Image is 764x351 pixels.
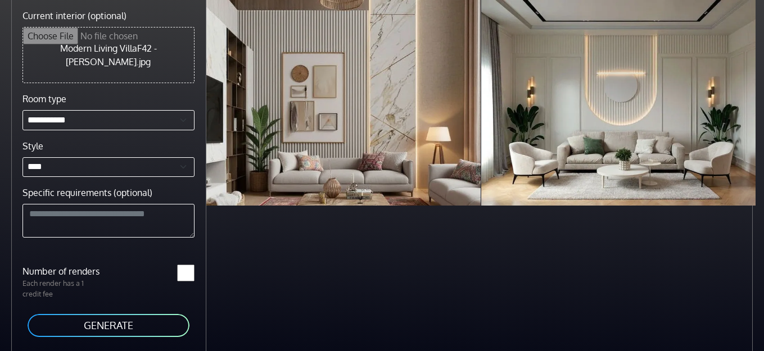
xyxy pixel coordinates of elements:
[22,9,126,22] label: Current interior (optional)
[16,278,109,299] p: Each render has a 1 credit fee
[26,313,191,338] button: GENERATE
[16,265,109,278] label: Number of renders
[22,186,152,199] label: Specific requirements (optional)
[22,92,66,106] label: Room type
[22,139,43,153] label: Style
